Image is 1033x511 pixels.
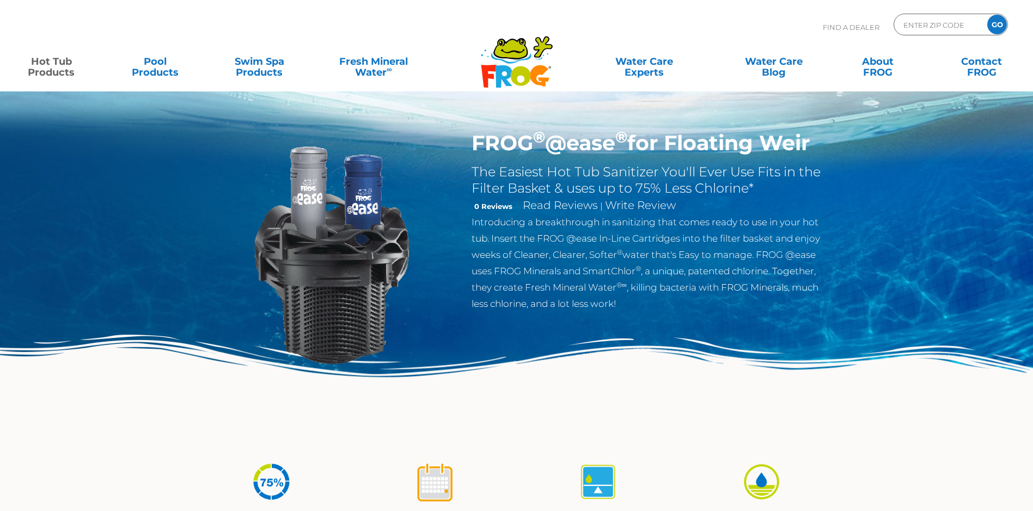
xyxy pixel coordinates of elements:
p: Find A Dealer [823,14,879,41]
sup: ® [617,248,622,256]
img: icon-atease-shock-once [414,461,455,502]
a: Fresh MineralWater∞ [323,51,424,72]
a: ContactFROG [941,51,1022,72]
img: InLineWeir_Front_High_inserting-v2.png [206,131,456,380]
sup: ∞ [622,281,627,289]
input: GO [987,15,1007,34]
sup: ® [635,264,641,273]
span: | [600,201,603,211]
a: Water CareBlog [733,51,814,72]
sup: ® [616,281,622,289]
a: PoolProducts [115,51,196,72]
a: Swim SpaProducts [219,51,300,72]
a: Water CareExperts [579,51,710,72]
sup: ® [615,127,627,146]
img: icon-atease-easy-on [741,461,782,502]
a: Write Review [605,199,676,212]
img: Frog Products Logo [475,22,559,88]
h1: FROG @ease for Floating Weir [472,131,827,156]
sup: ® [533,127,545,146]
a: AboutFROG [837,51,918,72]
a: Hot TubProducts [11,51,92,72]
strong: 0 Reviews [474,202,512,211]
img: icon-atease-75percent-less [251,461,292,502]
p: Introducing a breakthrough in sanitizing that comes ready to use in your hot tub. Insert the FROG... [472,214,827,312]
sup: ∞ [387,65,392,73]
a: Read Reviews [523,199,598,212]
img: icon-atease-self-regulates [578,461,619,502]
h2: The Easiest Hot Tub Sanitizer You'll Ever Use Fits in the Filter Basket & uses up to 75% Less Chl... [472,164,827,196]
